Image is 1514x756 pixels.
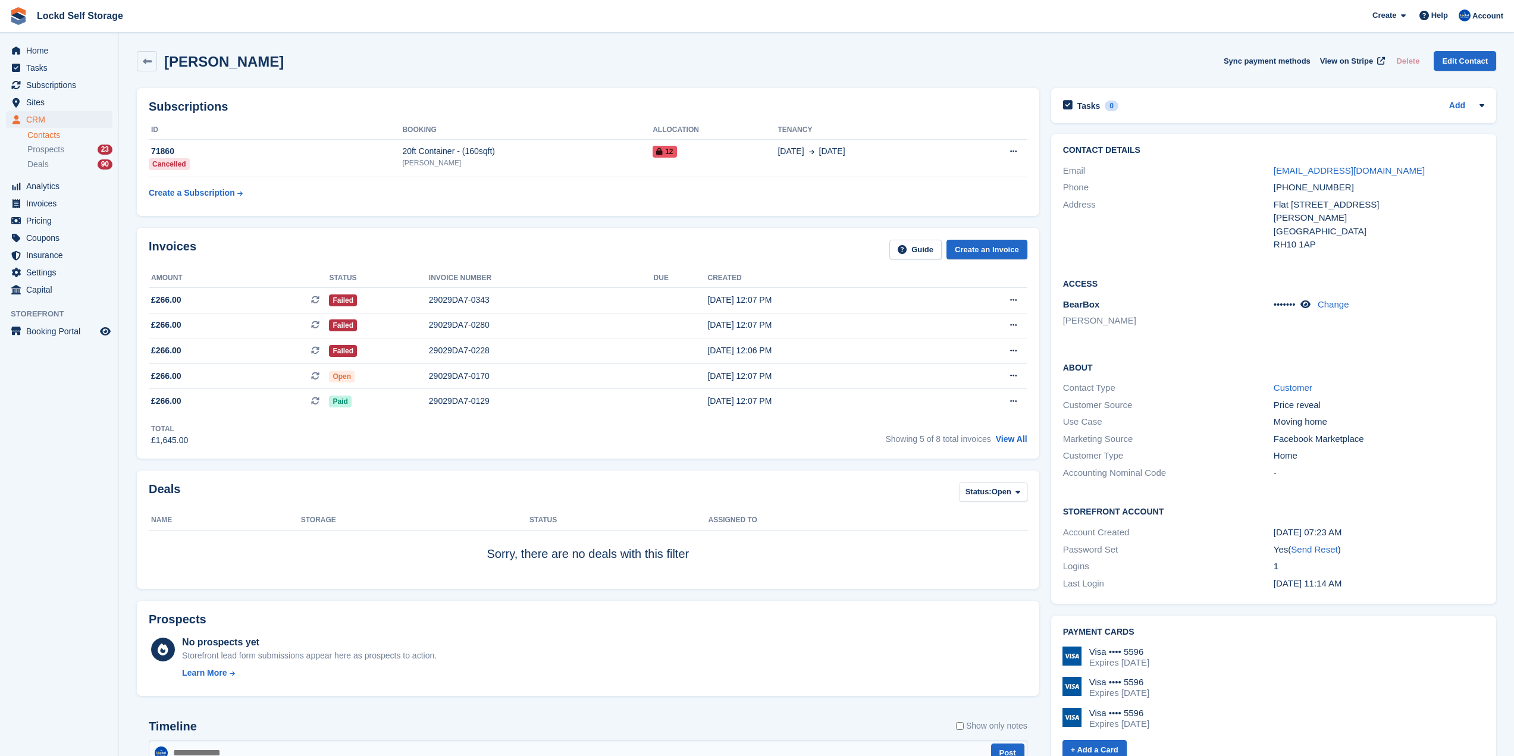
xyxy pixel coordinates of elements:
[1063,560,1274,573] div: Logins
[1320,55,1373,67] span: View on Stripe
[885,434,990,444] span: Showing 5 of 8 total invoices
[301,511,529,530] th: Storage
[27,144,64,155] span: Prospects
[429,370,654,382] div: 29029DA7-0170
[329,294,357,306] span: Failed
[1063,543,1274,557] div: Password Set
[6,323,112,340] a: menu
[149,145,402,158] div: 71860
[329,371,355,382] span: Open
[32,6,128,26] a: Lockd Self Storage
[26,323,98,340] span: Booking Portal
[1274,211,1484,225] div: [PERSON_NAME]
[182,667,227,679] div: Learn More
[1274,165,1425,175] a: [EMAIL_ADDRESS][DOMAIN_NAME]
[1274,299,1296,309] span: •••••••
[1274,399,1484,412] div: Price reveal
[1391,51,1424,71] button: Delete
[1274,466,1484,480] div: -
[1274,181,1484,195] div: [PHONE_NUMBER]
[707,319,938,331] div: [DATE] 12:07 PM
[1431,10,1448,21] span: Help
[778,145,804,158] span: [DATE]
[402,145,653,158] div: 20ft Container - (160sqft)
[1434,51,1496,71] a: Edit Contact
[26,94,98,111] span: Sites
[429,294,654,306] div: 29029DA7-0343
[402,158,653,168] div: [PERSON_NAME]
[6,281,112,298] a: menu
[778,121,960,140] th: Tenancy
[27,130,112,141] a: Contacts
[819,145,845,158] span: [DATE]
[1472,10,1503,22] span: Account
[1063,164,1274,178] div: Email
[1063,146,1484,155] h2: Contact Details
[1089,708,1149,719] div: Visa •••• 5596
[151,424,188,434] div: Total
[429,319,654,331] div: 29029DA7-0280
[707,344,938,357] div: [DATE] 12:06 PM
[149,187,235,199] div: Create a Subscription
[653,146,676,158] span: 12
[1062,677,1082,696] img: Visa Logo
[6,111,112,128] a: menu
[26,281,98,298] span: Capital
[151,395,181,407] span: £266.00
[1062,647,1082,666] img: Visa Logo
[182,635,437,650] div: No prospects yet
[26,59,98,76] span: Tasks
[1274,526,1484,539] div: [DATE] 07:23 AM
[1224,51,1311,71] button: Sync payment methods
[1274,238,1484,252] div: RH10 1AP
[1063,399,1274,412] div: Customer Source
[1063,466,1274,480] div: Accounting Nominal Code
[6,42,112,59] a: menu
[149,482,180,504] h2: Deals
[151,370,181,382] span: £266.00
[1062,708,1082,727] img: Visa Logo
[654,269,708,288] th: Due
[653,121,778,140] th: Allocation
[149,613,206,626] h2: Prospects
[1089,677,1149,688] div: Visa •••• 5596
[1063,526,1274,539] div: Account Created
[1063,299,1100,309] span: BearBox
[6,264,112,281] a: menu
[26,42,98,59] span: Home
[707,395,938,407] div: [DATE] 12:07 PM
[27,158,112,171] a: Deals 90
[1274,198,1484,212] div: Flat [STREET_ADDRESS]
[402,121,653,140] th: Booking
[956,720,964,732] input: Show only notes
[1274,560,1484,573] div: 1
[98,324,112,338] a: Preview store
[1063,277,1484,289] h2: Access
[1063,432,1274,446] div: Marketing Source
[149,158,190,170] div: Cancelled
[1274,449,1484,463] div: Home
[27,159,49,170] span: Deals
[6,178,112,195] a: menu
[98,145,112,155] div: 23
[27,143,112,156] a: Prospects 23
[1274,432,1484,446] div: Facebook Marketplace
[1089,688,1149,698] div: Expires [DATE]
[329,396,351,407] span: Paid
[1274,578,1342,588] time: 2025-02-07 11:14:45 UTC
[149,121,402,140] th: ID
[164,54,284,70] h2: [PERSON_NAME]
[149,720,197,733] h2: Timeline
[6,230,112,246] a: menu
[707,269,938,288] th: Created
[1089,719,1149,729] div: Expires [DATE]
[26,178,98,195] span: Analytics
[708,511,1027,530] th: Assigned to
[966,486,992,498] span: Status:
[1063,181,1274,195] div: Phone
[529,511,708,530] th: Status
[429,344,654,357] div: 29029DA7-0228
[151,319,181,331] span: £266.00
[11,308,118,320] span: Storefront
[6,195,112,212] a: menu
